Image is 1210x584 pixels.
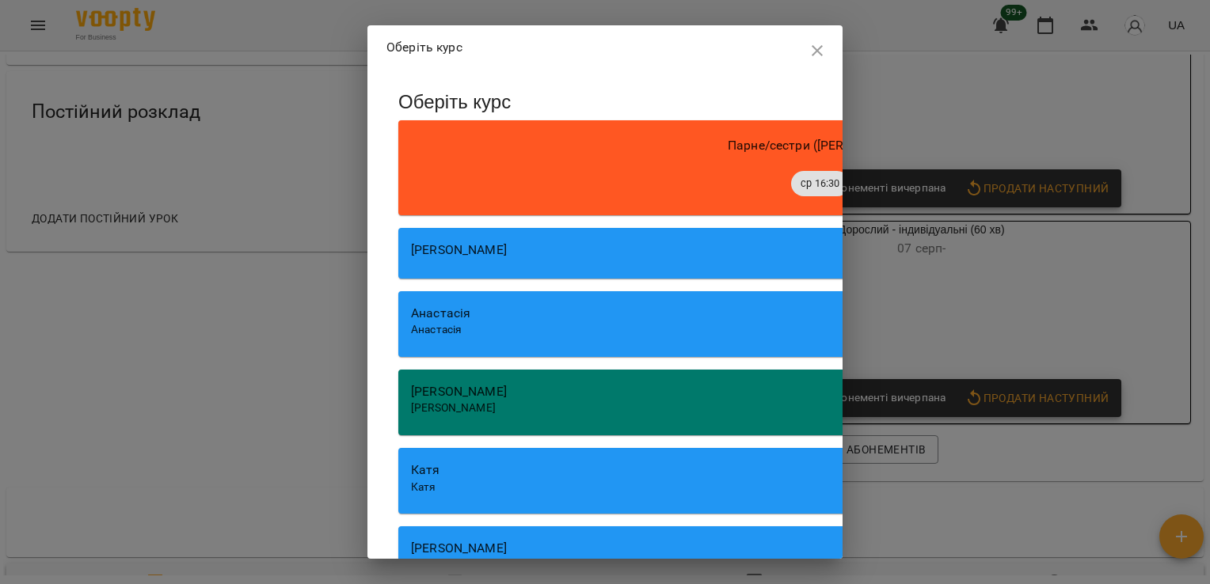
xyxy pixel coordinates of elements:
p: Парне/сестри ([PERSON_NAME]) [728,136,917,155]
span: Анастасія [411,323,462,336]
span: Катя [411,480,436,493]
span: [PERSON_NAME] [411,401,496,414]
span: ср 16:30 [791,176,849,191]
p: Оберіть курс [386,38,462,57]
